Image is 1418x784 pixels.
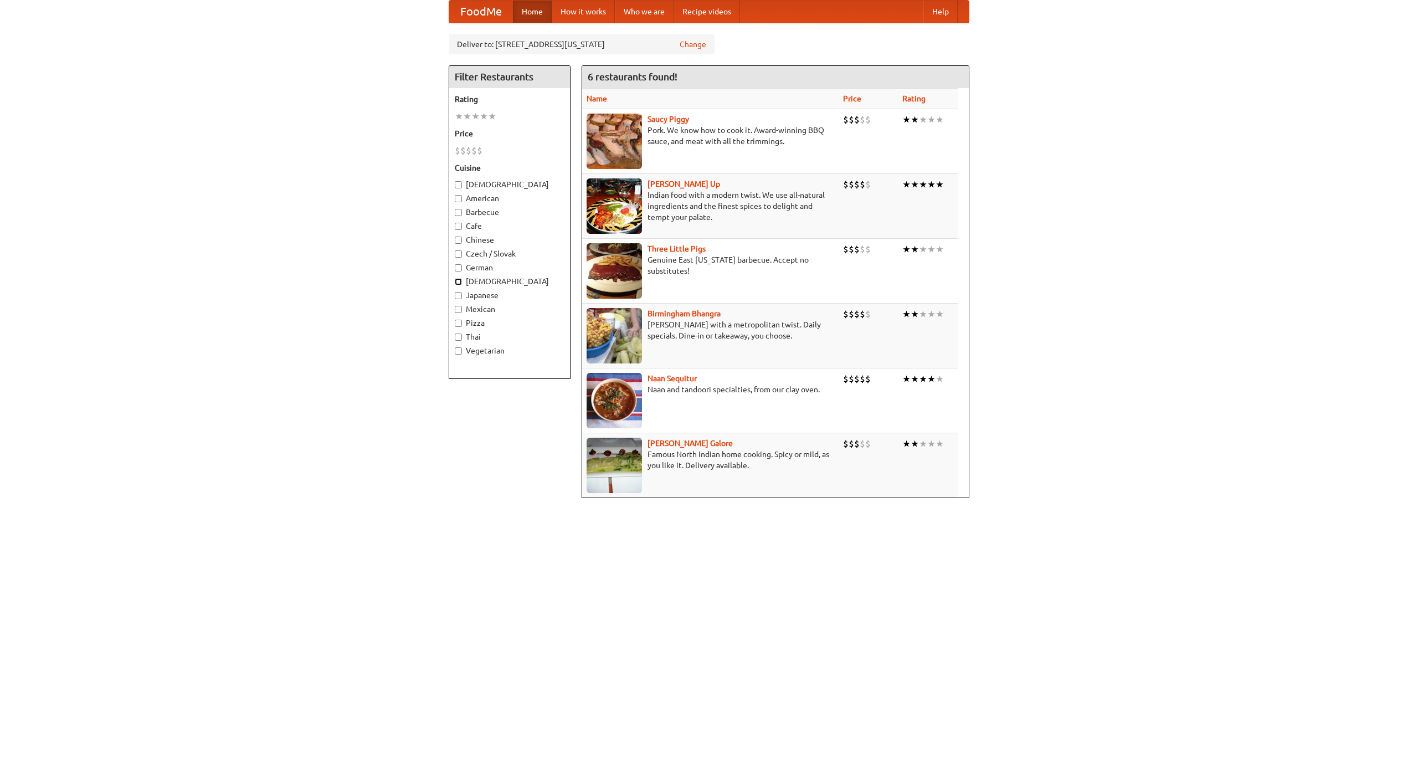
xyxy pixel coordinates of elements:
[865,438,871,450] li: $
[854,308,860,320] li: $
[843,373,849,385] li: $
[902,178,911,191] li: ★
[587,94,607,103] a: Name
[513,1,552,23] a: Home
[674,1,740,23] a: Recipe videos
[449,34,715,54] div: Deliver to: [STREET_ADDRESS][US_STATE]
[923,1,958,23] a: Help
[860,114,865,126] li: $
[902,94,926,103] a: Rating
[460,145,466,157] li: $
[648,244,706,253] b: Three Little Pigs
[936,373,944,385] li: ★
[587,178,642,234] img: curryup.jpg
[587,438,642,493] img: currygalore.jpg
[843,308,849,320] li: $
[455,331,564,342] label: Thai
[936,178,944,191] li: ★
[865,373,871,385] li: $
[455,317,564,329] label: Pizza
[455,320,462,327] input: Pizza
[455,264,462,271] input: German
[936,243,944,255] li: ★
[843,178,849,191] li: $
[455,94,564,105] h5: Rating
[911,438,919,450] li: ★
[455,110,463,122] li: ★
[936,114,944,126] li: ★
[587,373,642,428] img: naansequitur.jpg
[455,162,564,173] h5: Cuisine
[902,438,911,450] li: ★
[455,195,462,202] input: American
[455,181,462,188] input: [DEMOGRAPHIC_DATA]
[587,114,642,169] img: saucy.jpg
[919,308,927,320] li: ★
[927,308,936,320] li: ★
[615,1,674,23] a: Who we are
[455,290,564,301] label: Japanese
[648,115,689,124] a: Saucy Piggy
[911,178,919,191] li: ★
[843,94,861,103] a: Price
[849,178,854,191] li: $
[865,308,871,320] li: $
[455,250,462,258] input: Czech / Slovak
[911,373,919,385] li: ★
[587,384,834,395] p: Naan and tandoori specialties, from our clay oven.
[648,180,720,188] b: [PERSON_NAME] Up
[648,439,733,448] a: [PERSON_NAME] Galore
[455,278,462,285] input: [DEMOGRAPHIC_DATA]
[927,373,936,385] li: ★
[455,276,564,287] label: [DEMOGRAPHIC_DATA]
[854,373,860,385] li: $
[843,114,849,126] li: $
[927,178,936,191] li: ★
[849,243,854,255] li: $
[587,319,834,341] p: [PERSON_NAME] with a metropolitan twist. Daily specials. Dine-in or takeaway, you choose.
[860,308,865,320] li: $
[587,189,834,223] p: Indian food with a modern twist. We use all-natural ingredients and the finest spices to delight ...
[587,254,834,276] p: Genuine East [US_STATE] barbecue. Accept no substitutes!
[919,438,927,450] li: ★
[455,128,564,139] h5: Price
[919,114,927,126] li: ★
[455,347,462,355] input: Vegetarian
[843,438,849,450] li: $
[902,243,911,255] li: ★
[455,334,462,341] input: Thai
[480,110,488,122] li: ★
[680,39,706,50] a: Change
[449,66,570,88] h4: Filter Restaurants
[477,145,482,157] li: $
[455,234,564,245] label: Chinese
[860,178,865,191] li: $
[648,309,721,318] b: Birmingham Bhangra
[552,1,615,23] a: How it works
[648,374,697,383] a: Naan Sequitur
[455,304,564,315] label: Mexican
[588,71,677,82] ng-pluralize: 6 restaurants found!
[587,243,642,299] img: littlepigs.jpg
[854,114,860,126] li: $
[455,292,462,299] input: Japanese
[865,114,871,126] li: $
[902,308,911,320] li: ★
[455,237,462,244] input: Chinese
[911,243,919,255] li: ★
[587,449,834,471] p: Famous North Indian home cooking. Spicy or mild, as you like it. Delivery available.
[471,110,480,122] li: ★
[455,207,564,218] label: Barbecue
[471,145,477,157] li: $
[849,373,854,385] li: $
[466,145,471,157] li: $
[911,114,919,126] li: ★
[587,308,642,363] img: bhangra.jpg
[936,438,944,450] li: ★
[919,373,927,385] li: ★
[455,193,564,204] label: American
[860,243,865,255] li: $
[455,345,564,356] label: Vegetarian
